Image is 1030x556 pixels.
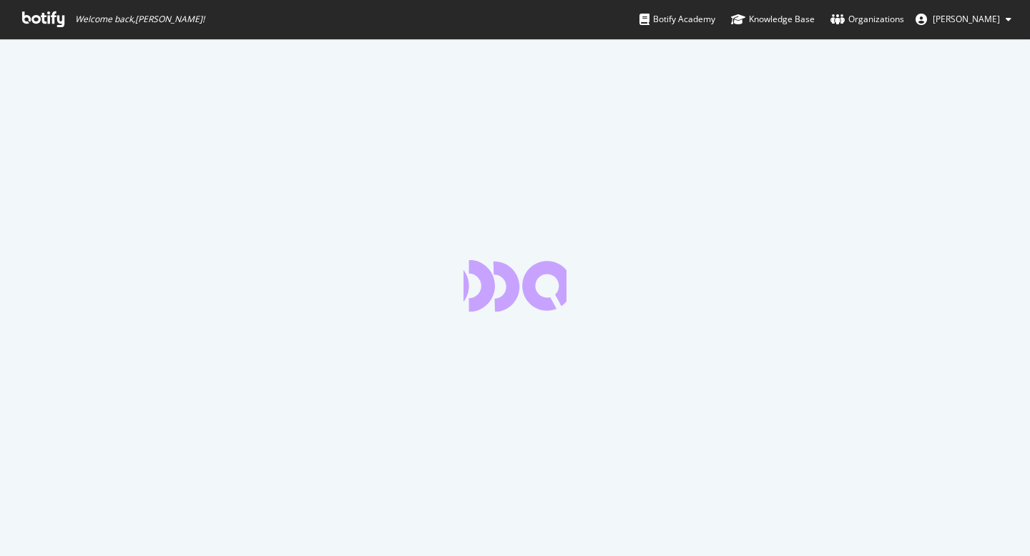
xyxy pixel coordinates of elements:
[904,8,1023,31] button: [PERSON_NAME]
[933,13,1000,25] span: Nathan Redureau
[731,12,815,26] div: Knowledge Base
[639,12,715,26] div: Botify Academy
[830,12,904,26] div: Organizations
[75,14,205,25] span: Welcome back, [PERSON_NAME] !
[463,260,566,312] div: animation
